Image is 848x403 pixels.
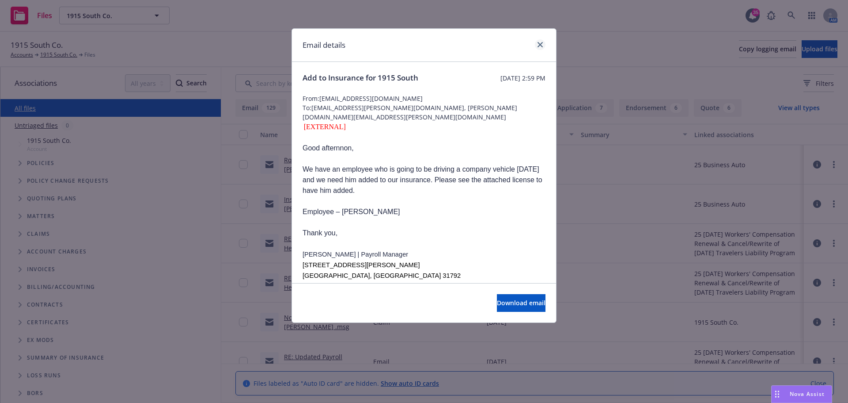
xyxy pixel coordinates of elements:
[303,73,418,83] span: Add to Insurance for 1915 South
[303,143,545,154] p: Good afternnon,
[303,228,545,238] p: Thank you,
[303,251,408,258] span: [PERSON_NAME] | Payroll Manager
[497,294,545,312] button: Download email
[303,207,545,217] p: Employee – [PERSON_NAME]
[535,39,545,50] a: close
[303,164,545,196] p: We have an employee who is going to be driving a company vehicle [DATE] and we need him added to ...
[790,390,825,398] span: Nova Assist
[303,272,461,279] span: [GEOGRAPHIC_DATA], [GEOGRAPHIC_DATA] 31792
[771,385,832,403] button: Nova Assist
[303,122,545,132] div: [EXTERNAL]
[500,73,545,83] span: [DATE] 2:59 PM
[303,39,345,51] h1: Email details
[303,94,545,103] span: From: [EMAIL_ADDRESS][DOMAIN_NAME]
[772,386,783,403] div: Drag to move
[303,283,351,290] span: O: 229.584.1968
[303,103,545,122] span: To: [EMAIL_ADDRESS][PERSON_NAME][DOMAIN_NAME], [PERSON_NAME][DOMAIN_NAME][EMAIL_ADDRESS][PERSON_N...
[303,261,420,269] span: [STREET_ADDRESS][PERSON_NAME]
[497,299,545,307] span: Download email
